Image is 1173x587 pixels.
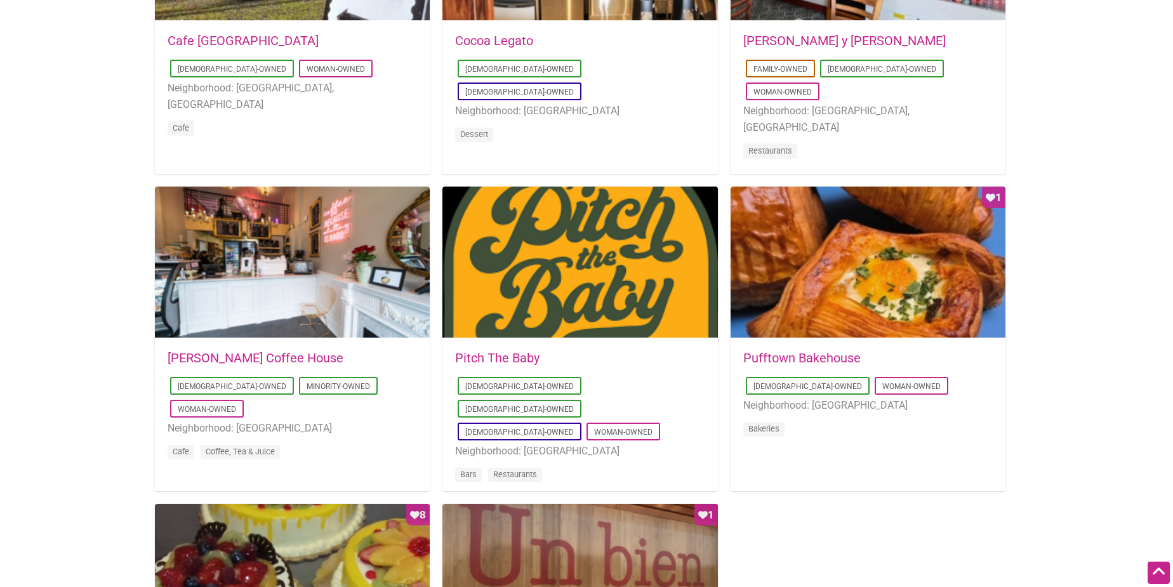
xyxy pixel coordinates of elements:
[753,88,812,96] a: Woman-Owned
[173,123,189,133] a: Cafe
[307,382,370,391] a: Minority-Owned
[307,65,365,74] a: Woman-Owned
[465,88,574,96] a: [DEMOGRAPHIC_DATA]-Owned
[168,350,343,366] a: [PERSON_NAME] Coffee House
[465,428,574,437] a: [DEMOGRAPHIC_DATA]-Owned
[753,65,807,74] a: Family-Owned
[178,382,286,391] a: [DEMOGRAPHIC_DATA]-Owned
[455,350,540,366] a: Pitch The Baby
[882,382,941,391] a: Woman-Owned
[178,65,286,74] a: [DEMOGRAPHIC_DATA]-Owned
[455,33,533,48] a: Cocoa Legato
[460,129,488,139] a: Dessert
[753,382,862,391] a: [DEMOGRAPHIC_DATA]-Owned
[1148,562,1170,584] div: Scroll Back to Top
[828,65,936,74] a: [DEMOGRAPHIC_DATA]-Owned
[594,428,653,437] a: Woman-Owned
[455,443,705,459] li: Neighborhood: [GEOGRAPHIC_DATA]
[168,33,319,48] a: Cafe [GEOGRAPHIC_DATA]
[465,382,574,391] a: [DEMOGRAPHIC_DATA]-Owned
[465,65,574,74] a: [DEMOGRAPHIC_DATA]-Owned
[173,447,189,456] a: Cafe
[743,397,993,414] li: Neighborhood: [GEOGRAPHIC_DATA]
[178,405,236,414] a: Woman-Owned
[493,470,537,479] a: Restaurants
[168,80,417,112] li: Neighborhood: [GEOGRAPHIC_DATA], [GEOGRAPHIC_DATA]
[743,350,861,366] a: Pufftown Bakehouse
[168,420,417,437] li: Neighborhood: [GEOGRAPHIC_DATA]
[748,146,792,155] a: Restaurants
[748,424,779,433] a: Bakeries
[455,103,705,119] li: Neighborhood: [GEOGRAPHIC_DATA]
[460,470,477,479] a: Bars
[743,103,993,135] li: Neighborhood: [GEOGRAPHIC_DATA], [GEOGRAPHIC_DATA]
[743,33,946,48] a: [PERSON_NAME] y [PERSON_NAME]
[465,405,574,414] a: [DEMOGRAPHIC_DATA]-Owned
[206,447,275,456] a: Coffee, Tea & Juice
